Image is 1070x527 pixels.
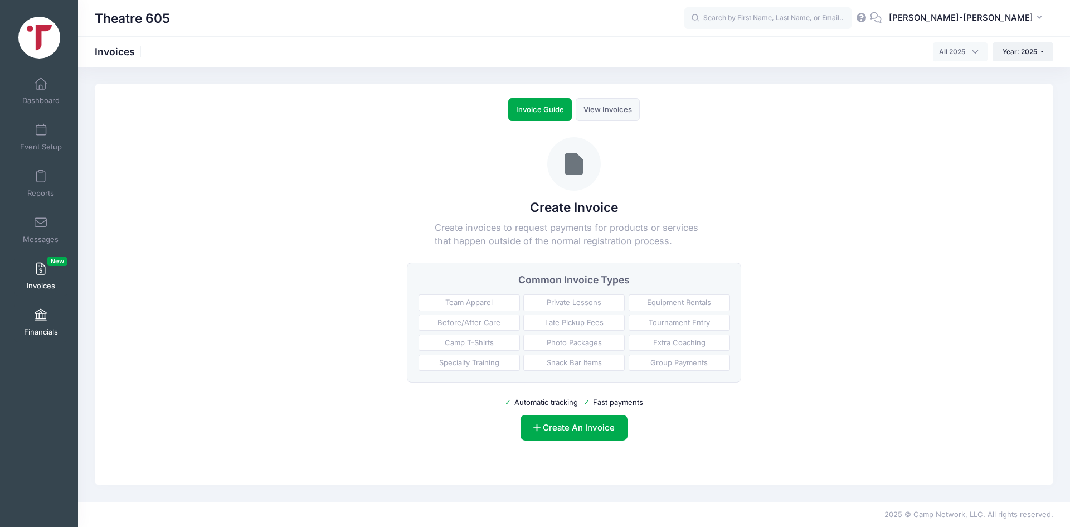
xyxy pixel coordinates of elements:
span: Automatic tracking [514,397,578,408]
span: New [47,257,67,266]
h6: Common Invoice Types [419,274,730,286]
a: Invoice Guide [508,98,572,121]
span: ✓ [505,397,511,408]
button: Year: 2025 [993,42,1053,61]
span: All 2025 [939,47,965,57]
a: Event Setup [14,118,67,157]
div: Late Pickup Fees [523,315,625,331]
div: Private Lessons [523,294,625,311]
span: Messages [23,235,59,244]
img: Theatre 605 [18,17,60,59]
span: Reports [27,188,54,198]
div: Camp T-Shirts [419,335,520,351]
h1: Invoices [95,46,144,57]
div: Group Payments [629,355,730,371]
span: Event Setup [20,142,62,152]
span: Year: 2025 [1003,47,1037,56]
h1: Theatre 605 [95,6,170,31]
a: View Invoices [576,98,640,121]
a: Dashboard [14,71,67,110]
div: Photo Packages [523,335,625,351]
a: Reports [14,164,67,203]
input: Search by First Name, Last Name, or Email... [684,7,852,30]
a: Messages [14,210,67,249]
button: [PERSON_NAME]-[PERSON_NAME] [882,6,1053,31]
span: Invoices [27,281,55,291]
span: [PERSON_NAME]-[PERSON_NAME] [889,12,1033,24]
div: Specialty Training [419,355,520,371]
div: Before/After Care [419,315,520,331]
span: All 2025 [933,42,988,61]
span: Fast payments [593,397,643,408]
div: Tournament Entry [629,315,730,331]
div: Create Invoice [530,198,618,217]
span: ✓ [583,397,590,408]
a: InvoicesNew [14,257,67,296]
div: Snack Bar Items [523,355,625,371]
p: Create invoices to request payments for products or services that happen outside of the normal re... [435,221,713,248]
div: Team Apparel [419,294,520,311]
span: Dashboard [22,96,60,105]
a: Financials [14,303,67,342]
a: Create An Invoice [521,415,628,441]
div: Extra Coaching [629,335,730,351]
div: Equipment Rentals [629,294,730,311]
span: 2025 © Camp Network, LLC. All rights reserved. [884,510,1053,519]
span: Financials [24,327,58,337]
